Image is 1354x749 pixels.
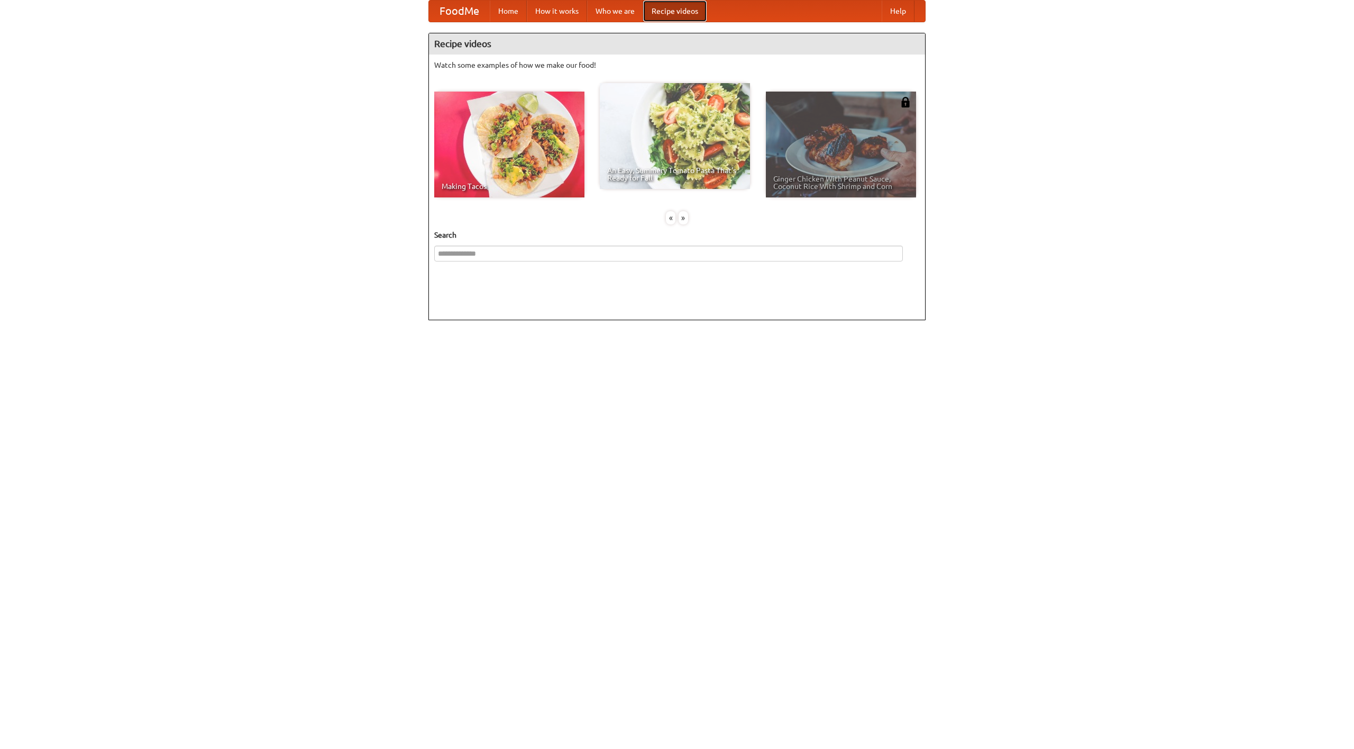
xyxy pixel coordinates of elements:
div: » [679,211,688,224]
div: « [666,211,675,224]
a: Recipe videos [643,1,707,22]
h4: Recipe videos [429,33,925,55]
span: An Easy, Summery Tomato Pasta That's Ready for Fall [607,167,743,182]
a: Help [882,1,914,22]
a: How it works [527,1,587,22]
img: 483408.png [900,97,911,107]
span: Making Tacos [442,183,577,190]
a: Who we are [587,1,643,22]
h5: Search [434,230,920,240]
a: FoodMe [429,1,490,22]
a: Making Tacos [434,92,584,197]
p: Watch some examples of how we make our food! [434,60,920,70]
a: Home [490,1,527,22]
a: An Easy, Summery Tomato Pasta That's Ready for Fall [600,83,750,189]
